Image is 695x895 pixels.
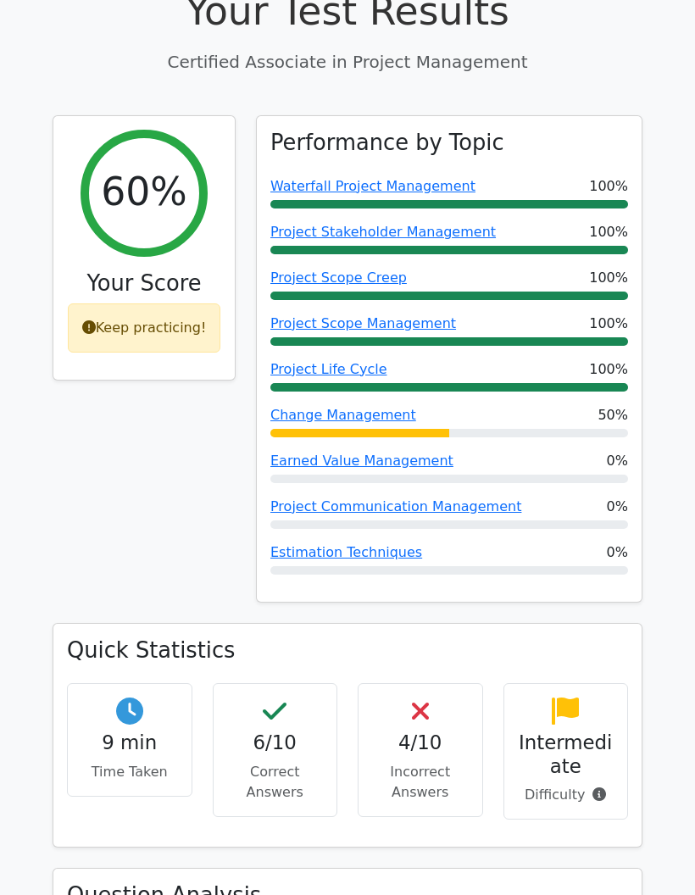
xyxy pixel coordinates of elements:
span: 100% [589,268,628,288]
h4: Intermediate [518,731,614,778]
p: Difficulty [518,785,614,805]
span: 100% [589,176,628,197]
p: Certified Associate in Project Management [53,49,642,75]
h4: 9 min [81,731,178,754]
span: 100% [589,314,628,334]
span: 0% [607,542,628,563]
p: Incorrect Answers [372,762,469,803]
a: Change Management [270,407,416,423]
a: Earned Value Management [270,453,453,469]
a: Project Scope Management [270,315,456,331]
a: Waterfall Project Management [270,178,475,194]
h2: 60% [101,170,187,216]
h3: Your Score [67,270,221,297]
a: Project Scope Creep [270,270,407,286]
h3: Performance by Topic [270,130,504,156]
span: 100% [589,359,628,380]
h3: Quick Statistics [67,637,628,664]
a: Project Stakeholder Management [270,224,496,240]
p: Correct Answers [227,762,324,803]
a: Project Life Cycle [270,361,386,377]
a: Project Communication Management [270,498,521,514]
span: 100% [589,222,628,242]
a: Estimation Techniques [270,544,422,560]
div: Keep practicing! [68,303,221,353]
span: 0% [607,451,628,471]
h4: 4/10 [372,731,469,754]
span: 50% [598,405,628,425]
h4: 6/10 [227,731,324,754]
p: Time Taken [81,762,178,782]
span: 0% [607,497,628,517]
